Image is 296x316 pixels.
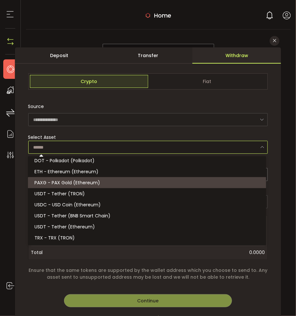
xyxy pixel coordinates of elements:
div: Deposit [15,47,104,64]
span: ETH - Ethereum (Ethereum) [34,168,98,175]
span: USDT - Tether (TRON) [34,190,85,197]
div: Transfer [104,47,192,64]
span: Total [31,248,43,257]
span: USDC - USD Coin (Ethereum) [34,201,101,208]
span: Ensure that the same tokens are supported by the wallet address which you choose to send to. Any ... [28,267,268,281]
span: Source [28,100,44,113]
span: Continue [137,298,159,304]
span: Crypto [30,75,148,88]
label: Select Asset [28,134,60,140]
span: Fiat [148,75,266,88]
button: Close [270,36,279,46]
iframe: Chat Widget [218,246,296,316]
span: DOT - Polkadot (Polkadot) [34,157,95,164]
span: USDT - Tether (Ethereum) [34,224,95,230]
span: PAXG - PAX Gold (Ethereum) [34,179,100,186]
span: TRX - TRX (TRON) [34,235,75,241]
div: 聊天小工具 [218,246,296,316]
span: USDT - Tether (BNB Smart Chain) [34,213,110,219]
button: Continue [64,294,232,307]
div: Withdraw [192,47,281,64]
